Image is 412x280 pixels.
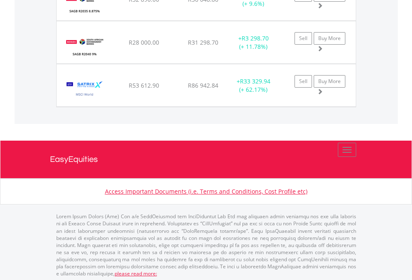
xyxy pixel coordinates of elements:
a: Buy More [314,32,345,45]
a: Access Important Documents (i.e. Terms and Conditions, Cost Profile etc) [105,187,307,195]
a: Sell [295,75,312,88]
span: R53 612.90 [129,81,159,89]
img: TFSA.ZA.R2040.png [61,32,109,61]
div: + (+ 11.78%) [227,34,280,51]
span: R28 000.00 [129,38,159,46]
span: R3 298.70 [242,34,269,42]
a: please read more: [115,270,157,277]
p: Lorem Ipsum Dolors (Ame) Con a/e SeddOeiusmod tem InciDiduntut Lab Etd mag aliquaen admin veniamq... [56,213,356,277]
img: TFSA.STXWDM.png [61,75,109,104]
div: + (+ 62.17%) [227,77,280,94]
a: Buy More [314,75,345,88]
span: R86 942.84 [188,81,218,89]
a: Sell [295,32,312,45]
span: R31 298.70 [188,38,218,46]
span: R33 329.94 [240,77,270,85]
a: EasyEquities [50,141,362,178]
